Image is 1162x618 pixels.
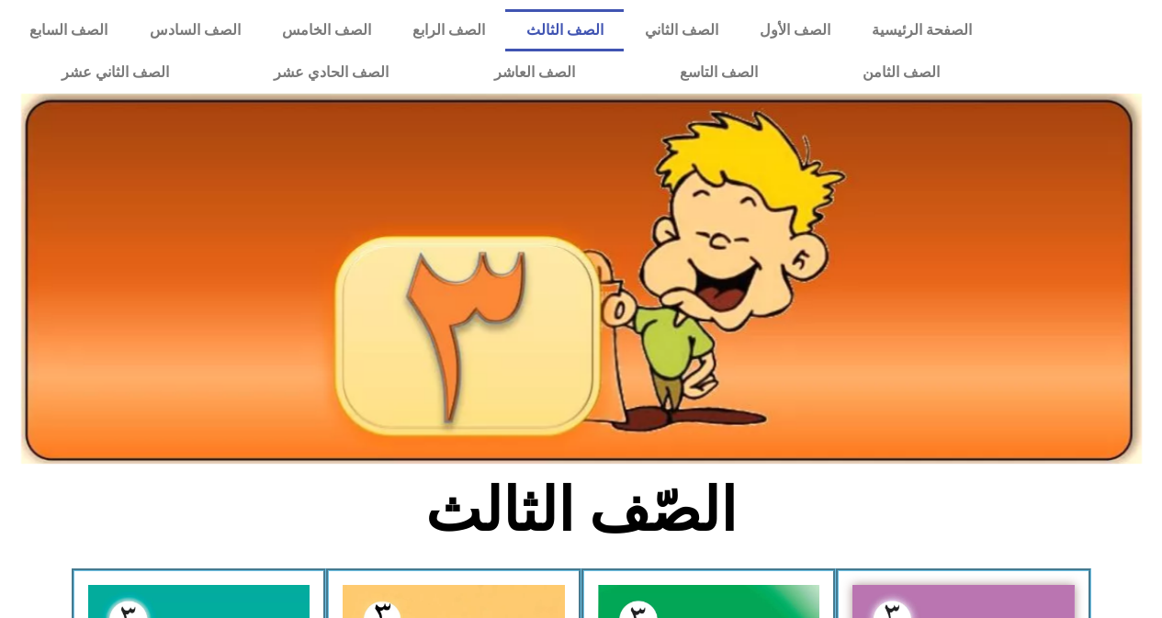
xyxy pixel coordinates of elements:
a: الصف الثالث [505,9,624,51]
a: الصف الثامن [810,51,992,94]
a: الصف الحادي عشر [221,51,441,94]
a: الصف الأول [739,9,851,51]
a: الصف العاشر [442,51,627,94]
a: الصفحة الرئيسية [851,9,992,51]
a: الصف التاسع [627,51,810,94]
a: الصف السادس [129,9,261,51]
a: الصف الخامس [261,9,391,51]
a: الصف الرابع [391,9,505,51]
h2: الصّف الثالث [277,475,885,546]
a: الصف السابع [9,9,129,51]
a: الصف الثاني [624,9,739,51]
a: الصف الثاني عشر [9,51,221,94]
